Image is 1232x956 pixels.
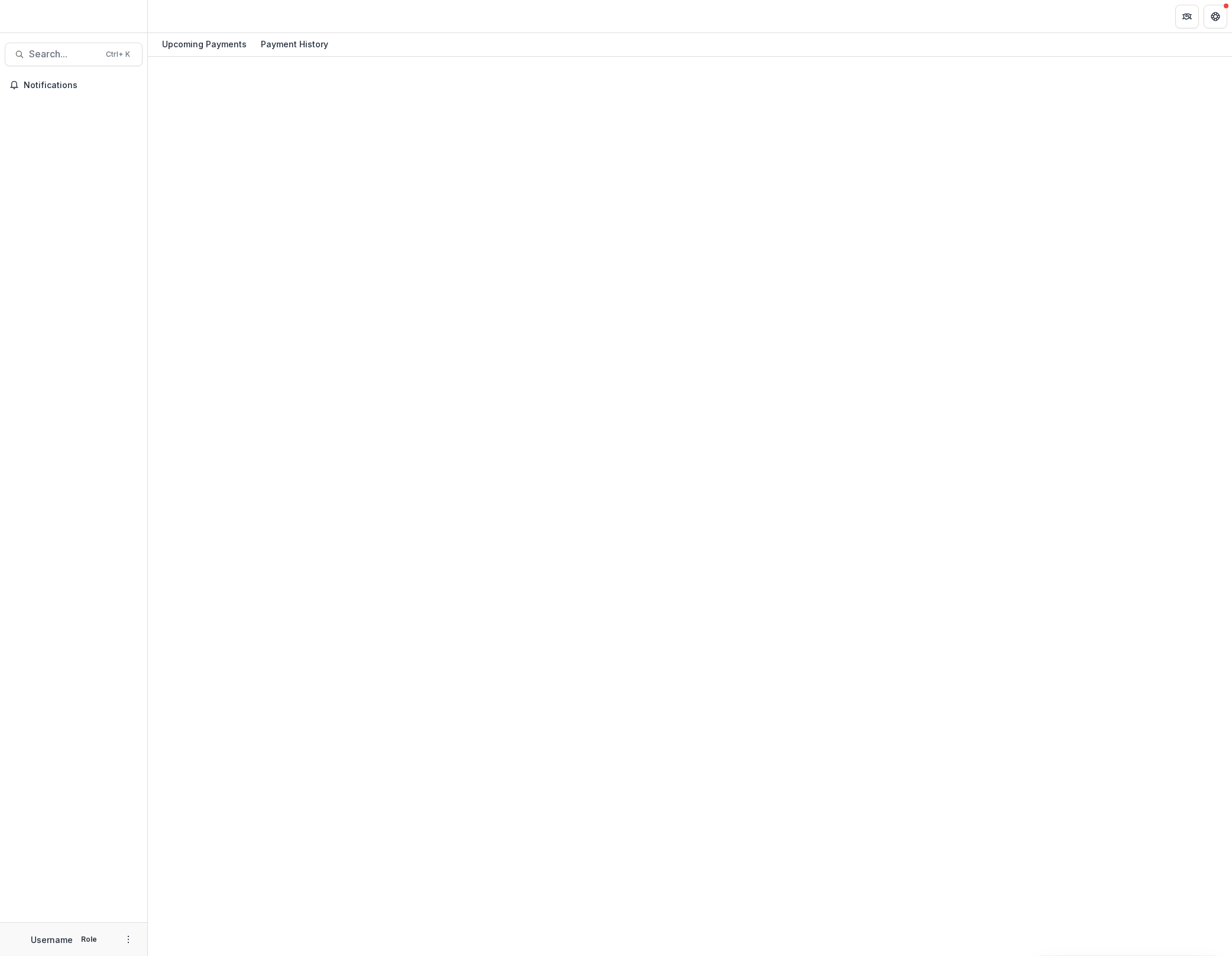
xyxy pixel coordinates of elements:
span: Notifications [24,80,138,90]
a: Upcoming Payments [157,33,251,56]
p: Role [77,934,101,945]
div: Upcoming Payments [157,35,251,53]
span: Search... [29,48,99,60]
div: Ctrl + K [104,48,132,61]
a: Payment History [256,33,333,56]
button: Search... [5,43,143,66]
button: Notifications [5,76,143,95]
button: Partners [1175,5,1199,28]
button: Get Help [1204,5,1227,28]
button: More [121,932,135,947]
div: Payment History [256,35,333,53]
p: Username [31,934,73,946]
